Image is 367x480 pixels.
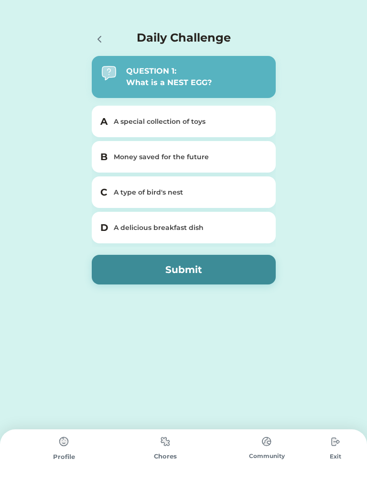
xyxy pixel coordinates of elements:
div: Community [216,452,317,460]
div: A special collection of toys [114,117,265,127]
div: A delicious breakfast dish [114,223,265,233]
div: Chores [115,452,216,461]
button: Submit [92,255,276,284]
img: type%3Dchores%2C%20state%3Ddefault.svg [54,432,74,451]
h5: B [100,150,108,164]
div: Money saved for the future [114,152,265,162]
div: Profile [13,452,115,462]
div: A type of bird's nest [114,187,265,197]
div: Exit [317,452,354,461]
div: QUESTION 1: What is a NEST EGG? [126,65,266,88]
img: type%3Dchores%2C%20state%3Ddefault.svg [326,432,345,451]
h5: A [100,114,108,129]
img: interface-help-question-message--bubble-help-mark-message-query-question-speech.svg [101,65,117,81]
h5: C [100,185,108,199]
h4: Daily Challenge [137,29,231,46]
h5: D [100,220,108,235]
img: type%3Dchores%2C%20state%3Ddefault.svg [257,432,276,451]
img: type%3Dchores%2C%20state%3Ddefault.svg [156,432,175,451]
